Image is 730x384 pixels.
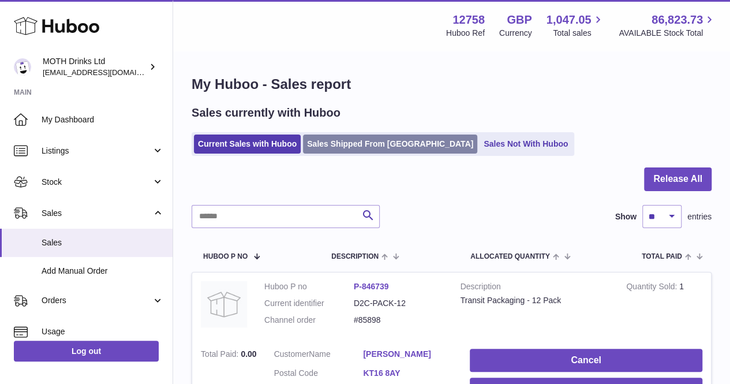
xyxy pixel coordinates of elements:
a: Sales Not With Huboo [480,135,572,154]
span: Huboo P no [203,253,248,260]
span: 86,823.73 [652,12,703,28]
a: Sales Shipped From [GEOGRAPHIC_DATA] [303,135,477,154]
dd: #85898 [354,315,443,326]
strong: Quantity Sold [626,282,679,294]
strong: Total Paid [201,349,241,361]
a: KT16 8AY [363,368,452,379]
td: 1 [617,273,711,340]
span: Sales [42,208,152,219]
a: Log out [14,341,159,361]
img: orders@mothdrinks.com [14,58,31,76]
span: Orders [42,295,152,306]
div: Huboo Ref [446,28,485,39]
h2: Sales currently with Huboo [192,105,340,121]
span: Description [331,253,379,260]
a: 86,823.73 AVAILABLE Stock Total [619,12,716,39]
strong: 12758 [452,12,485,28]
dd: D2C-PACK-12 [354,298,443,309]
strong: Description [461,281,609,295]
span: Listings [42,146,152,156]
a: Current Sales with Huboo [194,135,301,154]
div: Transit Packaging - 12 Pack [461,295,609,306]
span: Total sales [553,28,604,39]
h1: My Huboo - Sales report [192,75,712,94]
span: AVAILABLE Stock Total [619,28,716,39]
span: [EMAIL_ADDRESS][DOMAIN_NAME] [43,68,170,77]
a: P-846739 [354,282,389,291]
button: Release All [644,167,712,191]
span: entries [687,211,712,222]
span: 0.00 [241,349,256,359]
dt: Current identifier [264,298,354,309]
span: Customer [274,349,309,359]
strong: GBP [507,12,531,28]
label: Show [615,211,637,222]
span: Usage [42,326,164,337]
div: MOTH Drinks Ltd [43,56,147,78]
span: Sales [42,237,164,248]
dt: Postal Code [274,368,364,382]
dt: Huboo P no [264,281,354,292]
a: [PERSON_NAME] [363,349,452,360]
span: Add Manual Order [42,266,164,277]
button: Cancel [470,349,702,372]
span: My Dashboard [42,114,164,125]
img: no-photo.jpg [201,281,247,327]
div: Currency [499,28,532,39]
a: 1,047.05 Total sales [546,12,605,39]
span: Stock [42,177,152,188]
span: ALLOCATED Quantity [470,253,550,260]
dt: Name [274,349,364,363]
dt: Channel order [264,315,354,326]
span: 1,047.05 [546,12,592,28]
span: Total paid [642,253,682,260]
